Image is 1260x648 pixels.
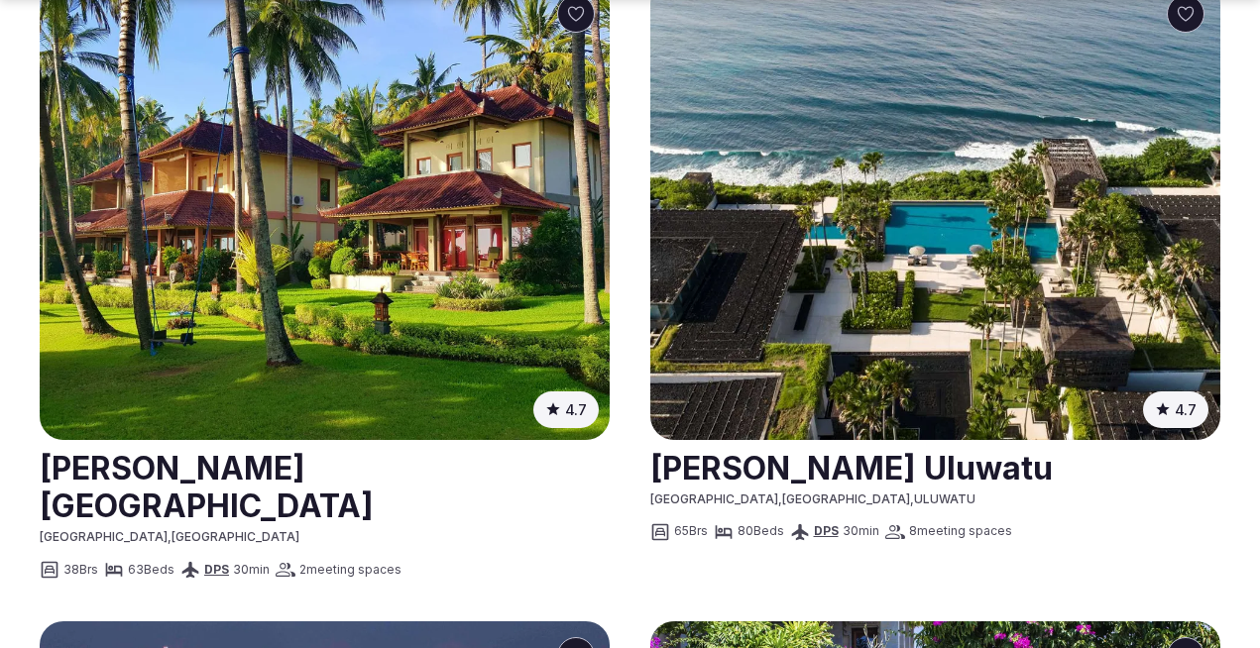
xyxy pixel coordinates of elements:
[533,391,599,428] button: 4.7
[650,442,1221,491] h2: [PERSON_NAME] Uluwatu
[674,523,708,540] span: 65 Brs
[782,491,910,506] span: [GEOGRAPHIC_DATA]
[909,523,1012,540] span: 8 meeting spaces
[40,529,168,544] span: [GEOGRAPHIC_DATA]
[172,529,299,544] span: [GEOGRAPHIC_DATA]
[1143,391,1208,428] button: 4.7
[914,491,975,506] span: ULUWATU
[910,491,914,506] span: ,
[565,399,587,420] span: 4.7
[233,562,270,579] span: 30 min
[63,562,98,579] span: 38 Brs
[738,523,784,540] span: 80 Beds
[843,523,879,540] span: 30 min
[299,562,401,579] span: 2 meeting spaces
[128,562,174,579] span: 63 Beds
[650,442,1221,491] a: View venue
[168,529,172,544] span: ,
[650,491,778,506] span: [GEOGRAPHIC_DATA]
[40,442,611,530] a: View venue
[40,442,611,530] h2: [PERSON_NAME][GEOGRAPHIC_DATA]
[814,523,839,538] a: DPS
[1175,399,1197,420] span: 4.7
[778,491,782,506] span: ,
[204,562,229,577] a: DPS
